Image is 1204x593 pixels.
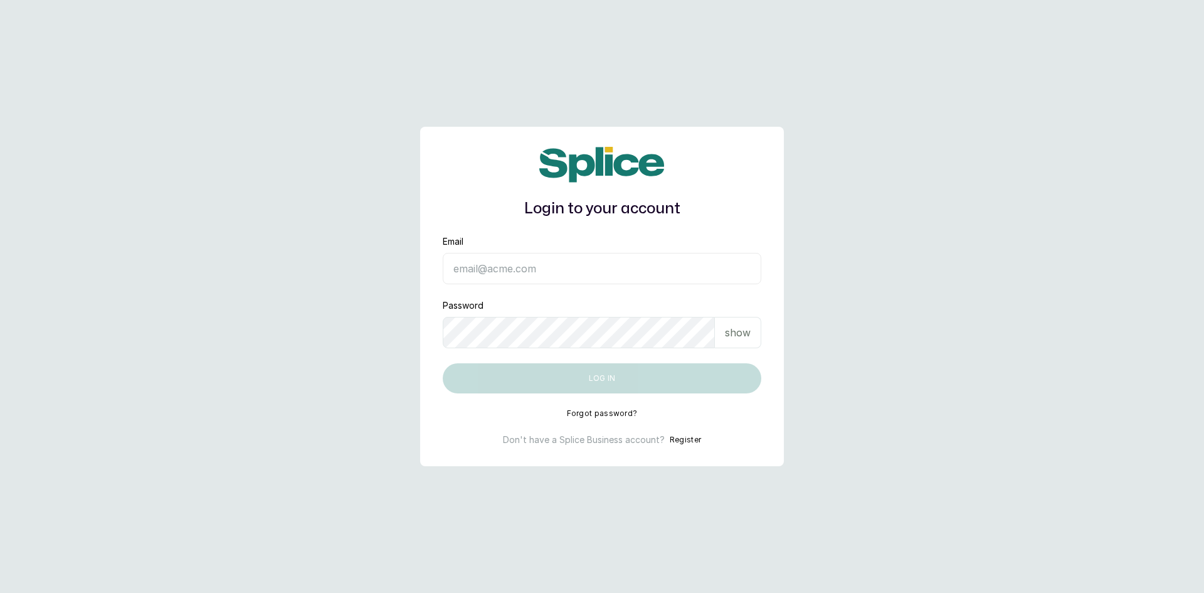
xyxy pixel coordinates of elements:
h1: Login to your account [443,198,761,220]
button: Register [670,434,701,446]
button: Forgot password? [567,409,638,419]
input: email@acme.com [443,253,761,284]
p: Don't have a Splice Business account? [503,434,665,446]
label: Email [443,235,463,248]
label: Password [443,299,483,312]
p: show [725,325,751,340]
button: Log in [443,363,761,393]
